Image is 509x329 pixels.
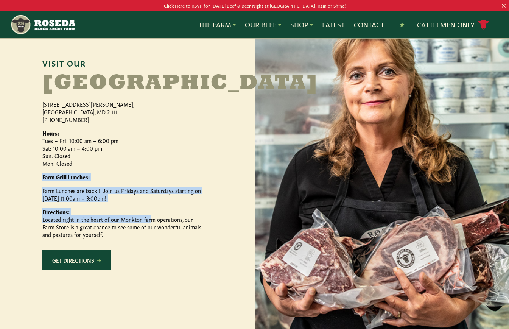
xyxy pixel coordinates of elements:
[42,129,59,137] strong: Hours:
[10,14,75,35] img: https://roseda.com/wp-content/uploads/2021/05/roseda-25-header.png
[42,100,201,123] p: [STREET_ADDRESS][PERSON_NAME], [GEOGRAPHIC_DATA], MD 21111 [PHONE_NUMBER]
[354,20,384,30] a: Contact
[290,20,313,30] a: Shop
[322,20,345,30] a: Latest
[417,18,490,31] a: Cattlemen Only
[198,20,236,30] a: The Farm
[42,59,212,67] h6: Visit Our
[10,11,499,38] nav: Main Navigation
[42,129,201,167] p: Tues – Fri: 10:00 am – 6:00 pm Sat: 10:00 am – 4:00 pm Sun: Closed Mon: Closed
[42,250,111,270] a: Get Directions
[42,73,212,94] h2: [GEOGRAPHIC_DATA]
[42,173,90,181] strong: Farm Grill Lunches:
[25,2,484,9] p: Click Here to RSVP for [DATE] Beef & Beer Night at [GEOGRAPHIC_DATA]! Rain or Shine!
[42,208,70,215] strong: Directions:
[245,20,281,30] a: Our Beef
[42,208,201,238] p: Located right in the heart of our Monkton farm operations, our Farm Store is a great chance to se...
[42,187,201,202] p: Farm Lunches are back!!! Join us Fridays and Saturdays starting on [DATE] 11:00am – 3:00pm!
